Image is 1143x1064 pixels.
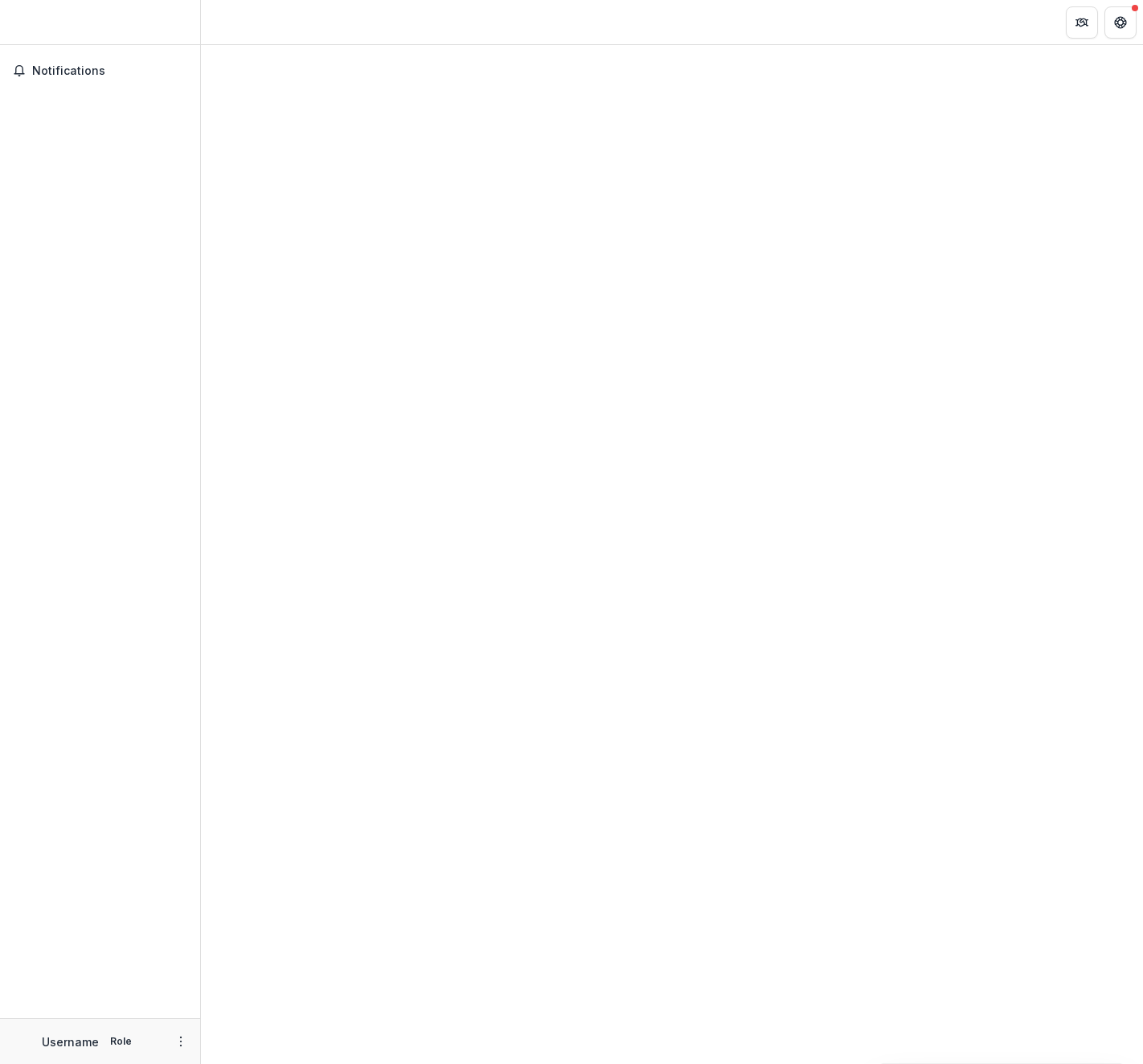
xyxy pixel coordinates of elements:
[1104,6,1137,39] button: Get Help
[105,1034,137,1049] p: Role
[6,58,194,84] button: Notifications
[42,1033,99,1050] p: Username
[32,64,187,78] span: Notifications
[171,1032,190,1051] button: More
[1066,6,1098,39] button: Partners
